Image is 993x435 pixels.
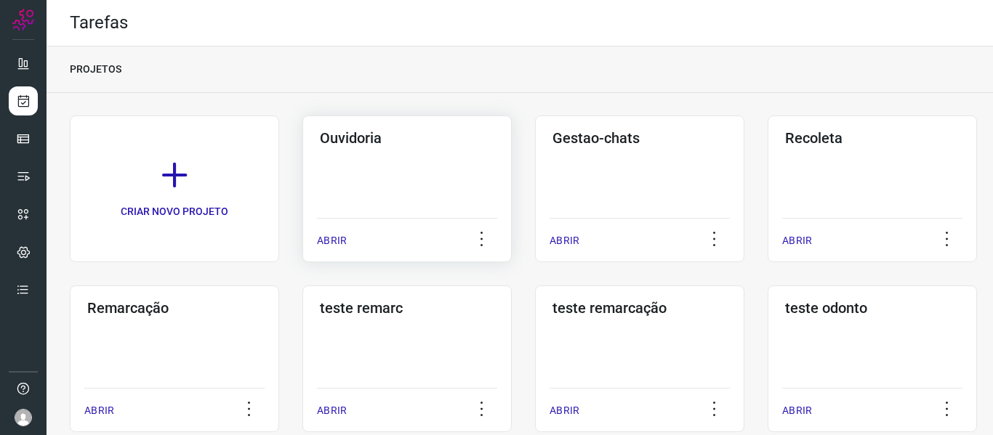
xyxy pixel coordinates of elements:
p: ABRIR [550,233,579,248]
h3: Remarcação [87,299,262,317]
p: ABRIR [550,403,579,418]
p: ABRIR [317,233,347,248]
h2: Tarefas [70,12,128,33]
p: ABRIR [782,233,812,248]
h3: Gestao-chats [552,129,727,147]
h3: teste odonto [785,299,960,317]
img: avatar-user-boy.jpg [15,409,32,426]
h3: teste remarcação [552,299,727,317]
p: ABRIR [84,403,114,418]
h3: Ouvidoria [320,129,494,147]
img: Logo [12,9,34,31]
p: ABRIR [317,403,347,418]
p: PROJETOS [70,62,121,77]
h3: Recoleta [785,129,960,147]
p: ABRIR [782,403,812,418]
p: CRIAR NOVO PROJETO [121,204,228,219]
h3: teste remarc [320,299,494,317]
